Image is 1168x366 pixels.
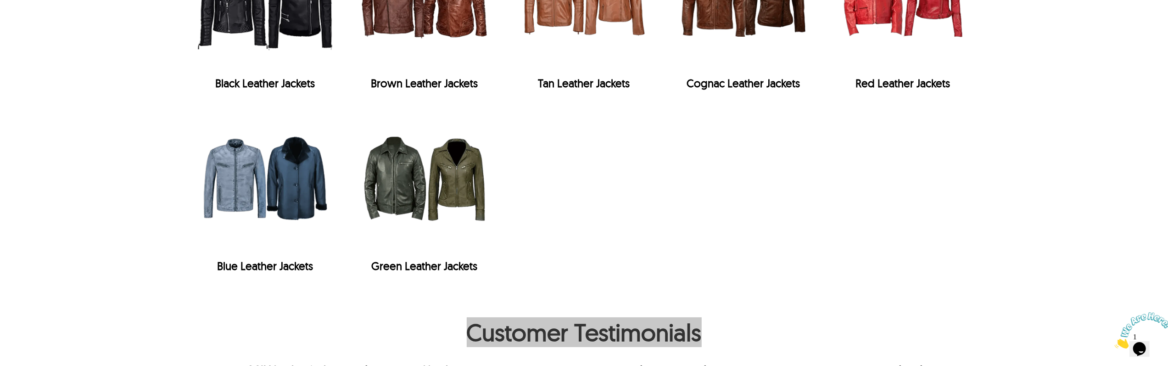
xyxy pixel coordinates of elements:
div: Tan Leather Jackets [509,76,659,90]
span: 1 [4,4,7,11]
div: Brown Leather Jackets [349,76,500,90]
img: Shop Green Leather Jackets [349,104,500,254]
img: Shop Blue Leather Jackets [190,104,341,254]
div: Blue Leather Jackets [190,104,341,277]
a: Shop Blue Leather JacketsBlue Leather Jackets [190,104,341,277]
div: Blue Leather Jackets [190,259,341,273]
div: Red Leather Jackets [828,76,978,90]
a: Shop Green Leather JacketsGreen Leather Jackets [349,104,500,277]
iframe: chat widget [1111,309,1168,352]
h1: Customer Testimonials [190,317,978,352]
div: Green Leather Jackets [349,104,500,277]
img: Chat attention grabber [4,4,61,40]
div: Black Leather Jackets [190,76,341,90]
div: Cognac Leather Jackets [668,76,819,90]
div: Green Leather Jackets [349,259,500,273]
